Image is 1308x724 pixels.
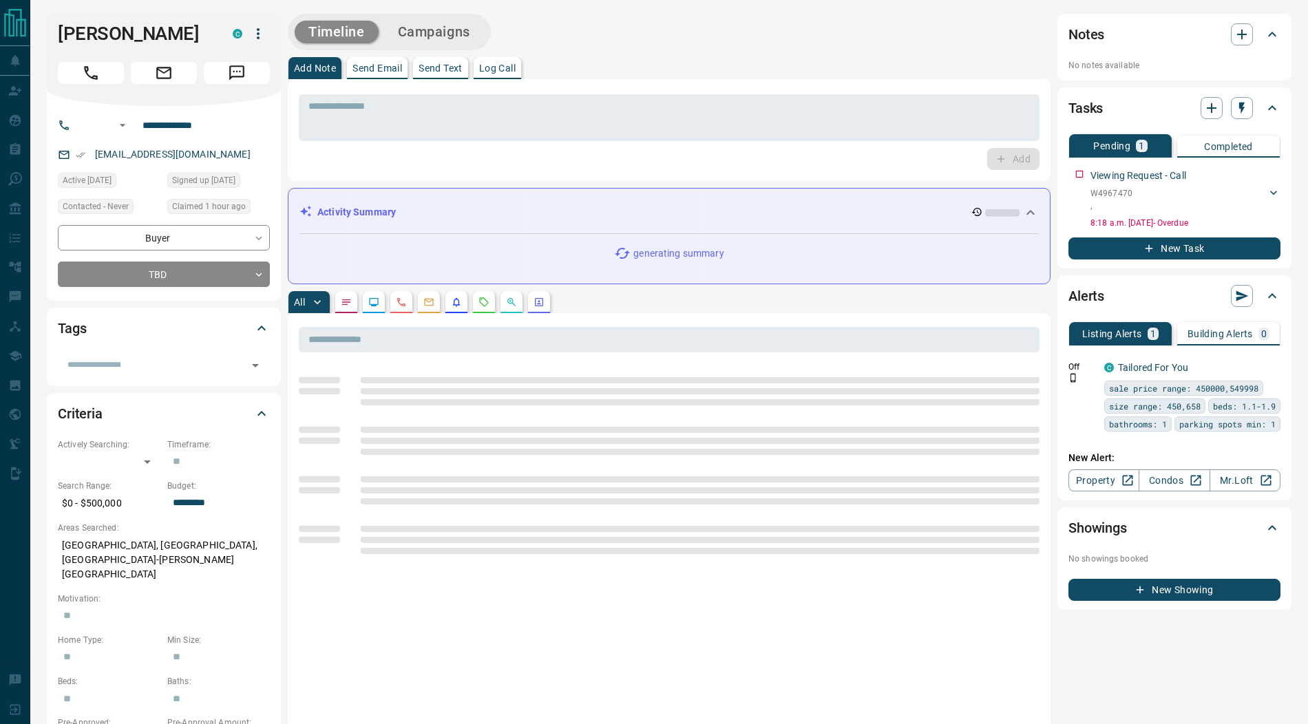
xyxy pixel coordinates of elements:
p: All [294,297,305,307]
svg: Email Verified [76,150,85,160]
p: Viewing Request - Call [1090,169,1186,183]
p: Budget: [167,480,270,492]
svg: Agent Actions [534,297,545,308]
span: Signed up [DATE] [172,173,235,187]
p: 8:18 a.m. [DATE] - Overdue [1090,217,1280,229]
svg: Requests [478,297,489,308]
p: Pending [1093,141,1130,151]
p: Home Type: [58,634,160,646]
span: Call [58,62,124,84]
p: Search Range: [58,480,160,492]
span: Email [131,62,197,84]
div: TBD [58,262,270,287]
span: sale price range: 450000,549998 [1109,381,1258,395]
a: Mr.Loft [1210,469,1280,491]
span: parking spots min: 1 [1179,417,1276,431]
p: Motivation: [58,593,270,605]
p: Send Text [419,63,463,73]
div: condos.ca [233,29,242,39]
h2: Notes [1068,23,1104,45]
p: generating summary [633,246,724,261]
svg: Calls [396,297,407,308]
h2: Alerts [1068,285,1104,307]
button: Open [114,117,131,134]
h1: [PERSON_NAME] [58,23,212,45]
div: Tasks [1068,92,1280,125]
button: Campaigns [384,21,484,43]
div: Thu Jan 26 2017 [167,173,270,192]
div: Buyer [58,225,270,251]
p: Completed [1204,142,1253,151]
svg: Emails [423,297,434,308]
p: Add Note [294,63,336,73]
p: Min Size: [167,634,270,646]
div: Notes [1068,18,1280,51]
p: Areas Searched: [58,522,270,534]
button: Open [246,356,265,375]
p: No showings booked [1068,553,1280,565]
p: No notes available [1068,59,1280,72]
div: Tue Sep 16 2025 [167,199,270,218]
p: Send Email [352,63,402,73]
p: 0 [1261,329,1267,339]
a: Tailored For You [1118,362,1188,373]
div: W4967470, [1090,184,1280,215]
p: Activity Summary [317,205,396,220]
button: New Showing [1068,579,1280,601]
div: Showings [1068,511,1280,544]
div: Alerts [1068,279,1280,312]
button: New Task [1068,237,1280,259]
p: , [1090,200,1132,212]
p: Building Alerts [1188,329,1253,339]
span: Claimed 1 hour ago [172,200,246,213]
p: Off [1068,361,1096,373]
p: New Alert: [1068,451,1280,465]
p: Listing Alerts [1082,329,1142,339]
div: Sun Sep 14 2025 [58,173,160,192]
span: Message [204,62,270,84]
p: Timeframe: [167,438,270,451]
p: 1 [1150,329,1156,339]
p: $0 - $500,000 [58,492,160,515]
div: Criteria [58,397,270,430]
a: Condos [1139,469,1210,491]
h2: Tasks [1068,97,1103,119]
svg: Notes [341,297,352,308]
span: bathrooms: 1 [1109,417,1167,431]
span: Active [DATE] [63,173,112,187]
a: Property [1068,469,1139,491]
svg: Push Notification Only [1068,373,1078,383]
h2: Tags [58,317,86,339]
button: Timeline [295,21,379,43]
p: 1 [1139,141,1144,151]
h2: Showings [1068,517,1127,539]
h2: Criteria [58,403,103,425]
div: Activity Summary [299,200,1039,225]
span: size range: 450,658 [1109,399,1201,413]
svg: Listing Alerts [451,297,462,308]
span: Contacted - Never [63,200,129,213]
p: Log Call [479,63,516,73]
div: Tags [58,312,270,345]
p: [GEOGRAPHIC_DATA], [GEOGRAPHIC_DATA], [GEOGRAPHIC_DATA]-[PERSON_NAME][GEOGRAPHIC_DATA] [58,534,270,586]
p: Baths: [167,675,270,688]
p: W4967470 [1090,187,1132,200]
span: beds: 1.1-1.9 [1213,399,1276,413]
div: condos.ca [1104,363,1114,372]
svg: Lead Browsing Activity [368,297,379,308]
a: [EMAIL_ADDRESS][DOMAIN_NAME] [95,149,251,160]
p: Beds: [58,675,160,688]
p: Actively Searching: [58,438,160,451]
svg: Opportunities [506,297,517,308]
